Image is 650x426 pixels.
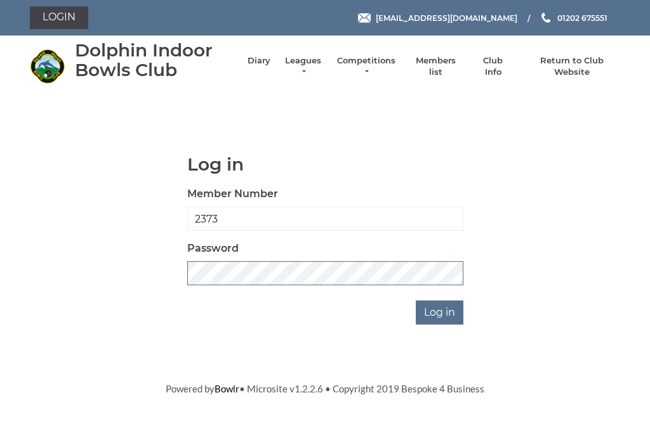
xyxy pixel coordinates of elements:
[557,13,607,22] span: 01202 675551
[248,55,270,67] a: Diary
[358,13,371,23] img: Email
[75,41,235,80] div: Dolphin Indoor Bowls Club
[187,155,463,174] h1: Log in
[30,49,65,84] img: Dolphin Indoor Bowls Club
[358,12,517,24] a: Email [EMAIL_ADDRESS][DOMAIN_NAME]
[409,55,461,78] a: Members list
[283,55,323,78] a: Leagues
[524,55,620,78] a: Return to Club Website
[416,300,463,325] input: Log in
[541,13,550,23] img: Phone us
[540,12,607,24] a: Phone us 01202 675551
[30,6,88,29] a: Login
[215,383,239,394] a: Bowlr
[336,55,397,78] a: Competitions
[475,55,512,78] a: Club Info
[376,13,517,22] span: [EMAIL_ADDRESS][DOMAIN_NAME]
[187,186,278,202] label: Member Number
[166,383,484,394] span: Powered by • Microsite v1.2.2.6 • Copyright 2019 Bespoke 4 Business
[187,241,239,256] label: Password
